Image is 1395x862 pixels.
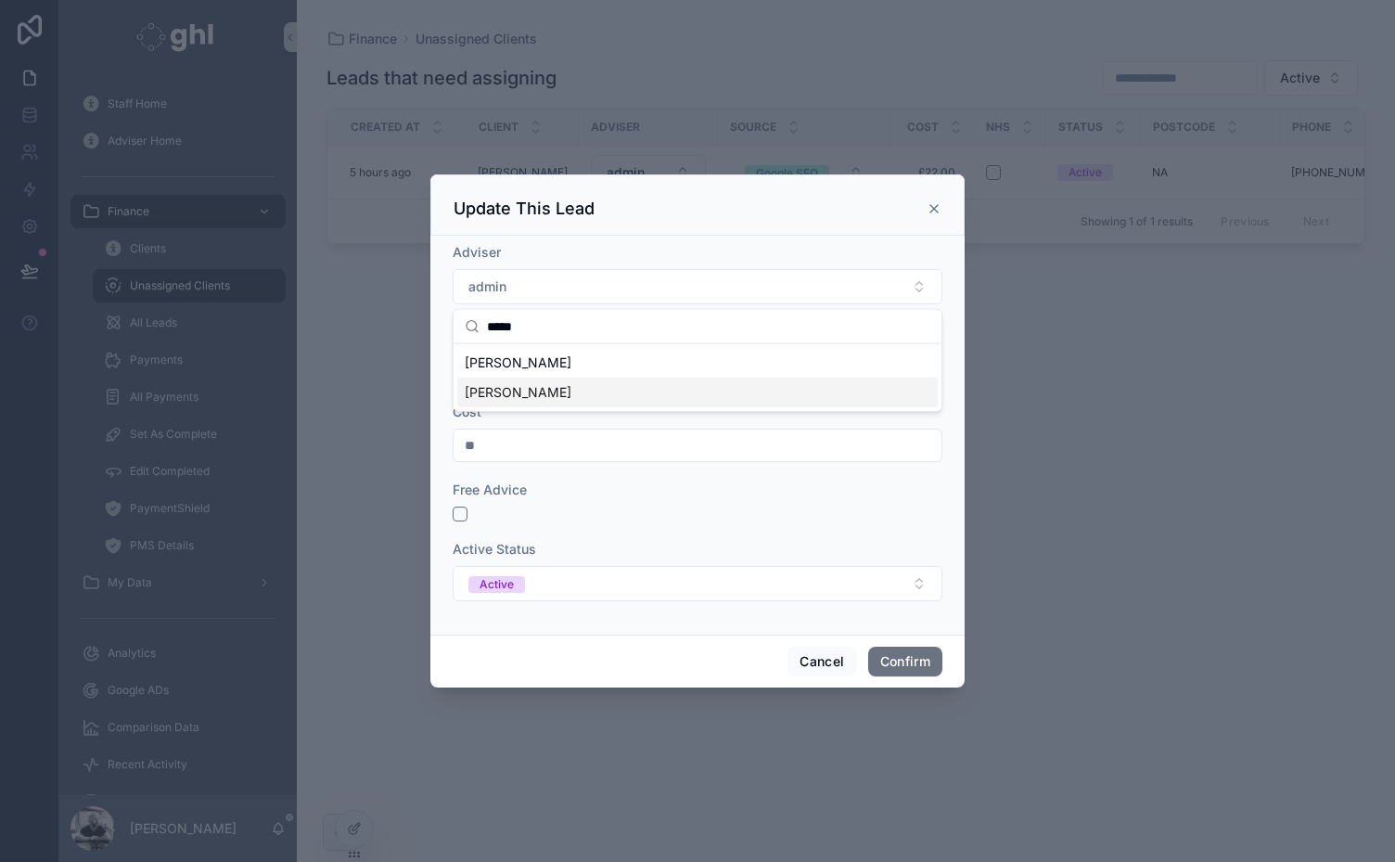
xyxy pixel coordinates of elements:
[480,576,514,593] div: Active
[453,244,501,260] span: Adviser
[468,277,506,296] span: admin
[453,566,942,601] button: Select Button
[868,647,942,676] button: Confirm
[454,198,595,220] h3: Update This Lead
[453,541,536,557] span: Active Status
[453,404,481,419] span: Cost
[454,344,941,411] div: Suggestions
[465,383,571,402] span: [PERSON_NAME]
[465,354,571,372] span: [PERSON_NAME]
[787,647,856,676] button: Cancel
[453,269,942,304] button: Select Button
[453,482,527,497] span: Free Advice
